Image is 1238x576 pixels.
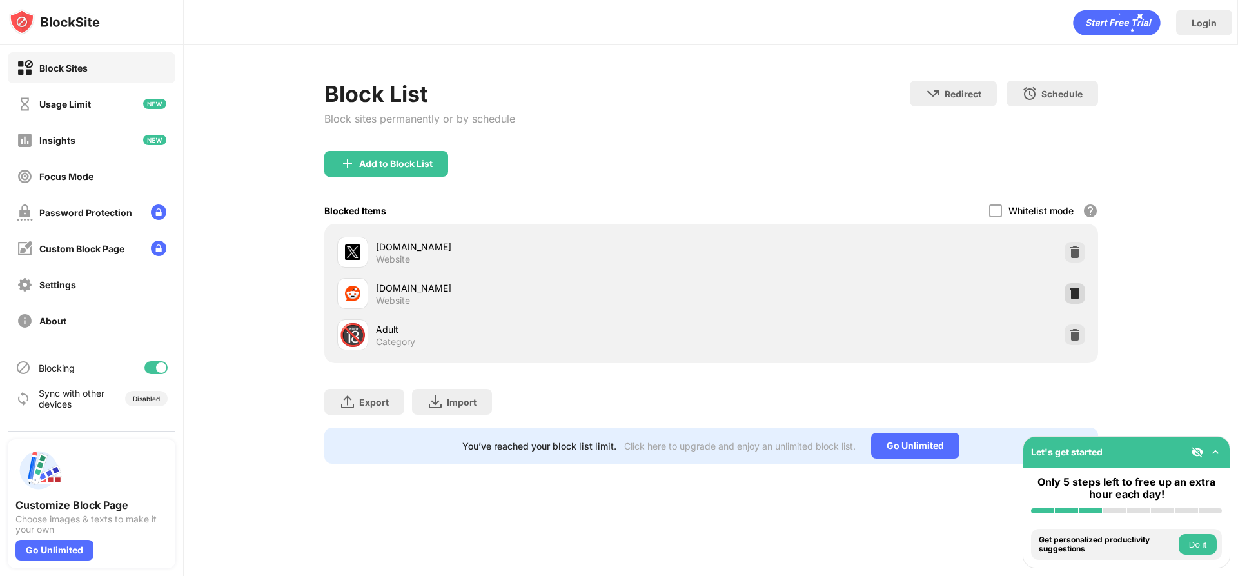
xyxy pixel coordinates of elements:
[39,315,66,326] div: About
[17,96,33,112] img: time-usage-off.svg
[1209,446,1222,459] img: omni-setup-toggle.svg
[376,240,711,253] div: [DOMAIN_NAME]
[339,322,366,348] div: 🔞
[1041,88,1083,99] div: Schedule
[39,362,75,373] div: Blocking
[1192,17,1217,28] div: Login
[376,295,410,306] div: Website
[1073,10,1161,35] div: animation
[17,60,33,76] img: block-on.svg
[39,388,105,410] div: Sync with other devices
[359,397,389,408] div: Export
[15,447,62,493] img: push-custom-page.svg
[143,135,166,145] img: new-icon.svg
[376,281,711,295] div: [DOMAIN_NAME]
[9,9,100,35] img: logo-blocksite.svg
[345,244,360,260] img: favicons
[39,63,88,74] div: Block Sites
[17,313,33,329] img: about-off.svg
[143,99,166,109] img: new-icon.svg
[151,204,166,220] img: lock-menu.svg
[324,205,386,216] div: Blocked Items
[15,391,31,406] img: sync-icon.svg
[17,168,33,184] img: focus-off.svg
[376,323,711,336] div: Adult
[345,286,360,301] img: favicons
[39,171,93,182] div: Focus Mode
[15,360,31,375] img: blocking-icon.svg
[447,397,477,408] div: Import
[17,277,33,293] img: settings-off.svg
[1031,446,1103,457] div: Let's get started
[39,279,76,290] div: Settings
[15,540,93,561] div: Go Unlimited
[17,204,33,221] img: password-protection-off.svg
[945,88,981,99] div: Redirect
[39,207,132,218] div: Password Protection
[39,243,124,254] div: Custom Block Page
[324,112,515,125] div: Block sites permanently or by schedule
[39,99,91,110] div: Usage Limit
[359,159,433,169] div: Add to Block List
[133,395,160,402] div: Disabled
[462,441,616,452] div: You’ve reached your block list limit.
[15,514,168,535] div: Choose images & texts to make it your own
[1031,476,1222,501] div: Only 5 steps left to free up an extra hour each day!
[1179,534,1217,555] button: Do it
[15,499,168,511] div: Customize Block Page
[17,241,33,257] img: customize-block-page-off.svg
[624,441,856,452] div: Click here to upgrade and enjoy an unlimited block list.
[151,241,166,256] img: lock-menu.svg
[1039,535,1175,554] div: Get personalized productivity suggestions
[1191,446,1204,459] img: eye-not-visible.svg
[39,135,75,146] div: Insights
[376,336,415,348] div: Category
[376,253,410,265] div: Website
[17,132,33,148] img: insights-off.svg
[1008,205,1074,216] div: Whitelist mode
[871,433,959,459] div: Go Unlimited
[324,81,515,107] div: Block List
